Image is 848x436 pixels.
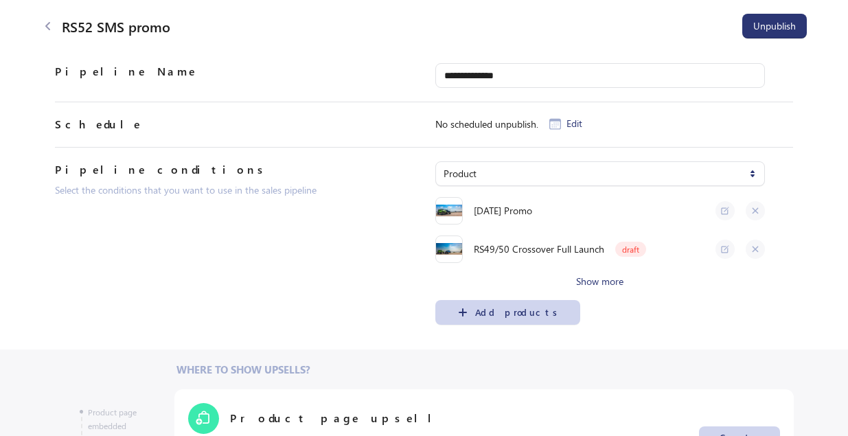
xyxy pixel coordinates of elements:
button: Unpublish [742,14,807,38]
h2: RS52 SMS promo [62,18,170,34]
div: Where to show upsells? [176,363,794,376]
button: Edit [544,111,588,136]
span: draft [622,245,639,253]
button: Add products [435,300,580,325]
button: Show more [571,269,629,294]
div: Add products [475,307,560,318]
span: No scheduled unpublish. [435,117,538,131]
span: Product page embedded [88,406,137,431]
span: [DATE] Promo [474,204,532,218]
h2: Schedule [55,116,141,133]
h2: Pipeline Name [55,63,196,80]
span: Select the conditions that you want to use in the sales pipeline [55,183,317,196]
span: Edit [566,118,582,129]
h2: Pipeline conditions [55,161,269,178]
span: Product page upsell [230,410,442,426]
span: Show more [576,276,623,287]
span: Unpublish [753,21,796,32]
span: RS49/50 Crossover Full Launch [474,242,604,256]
